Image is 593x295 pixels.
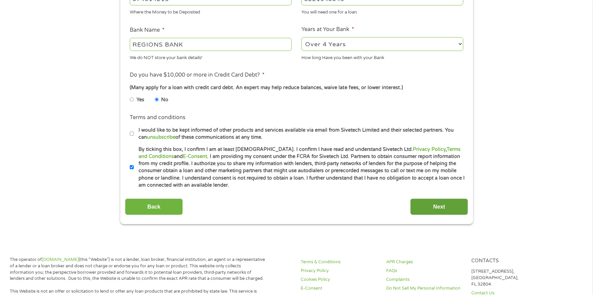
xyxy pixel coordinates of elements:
[471,258,549,264] h4: Contacts
[301,26,354,33] label: Years at Your Bank
[386,285,464,292] a: Do Not Sell My Personal Information
[386,276,464,283] a: Complaints
[130,114,186,121] label: Terms and conditions
[130,7,292,16] div: Where the Money to be Deposited
[161,96,168,104] label: No
[147,134,175,140] a: unsubscribe
[130,72,265,79] label: Do you have $10,000 or more in Credit Card Debt?
[410,198,468,215] input: Next
[301,285,378,292] a: E-Consent
[134,127,465,141] label: I would like to be kept informed of other products and services available via email from Sivetech...
[130,52,292,61] div: We do NOT store your bank details!
[301,52,463,61] div: How long Have you been with your Bank
[471,268,549,288] p: [STREET_ADDRESS], [GEOGRAPHIC_DATA], FL 32804.
[42,257,79,262] a: [DOMAIN_NAME]
[134,146,465,189] label: By ticking this box, I confirm I am at least [DEMOGRAPHIC_DATA]. I confirm I have read and unders...
[137,96,144,104] label: Yes
[301,276,378,283] a: Cookies Policy
[301,259,378,265] a: Terms & Conditions
[386,259,464,265] a: APR Charges
[125,198,183,215] input: Back
[183,154,207,159] a: E-Consent
[413,146,446,152] a: Privacy Policy
[139,146,461,159] a: Terms and Conditions
[130,84,463,91] div: (Many apply for a loan with credit card debt. An expert may help reduce balances, waive late fees...
[130,27,165,34] label: Bank Name
[10,257,266,282] p: The operator of (this “Website”) is not a lender, loan broker, financial institution, an agent or...
[301,7,463,16] div: You will need one for a loan.
[386,268,464,274] a: FAQs
[301,268,378,274] a: Privacy Policy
